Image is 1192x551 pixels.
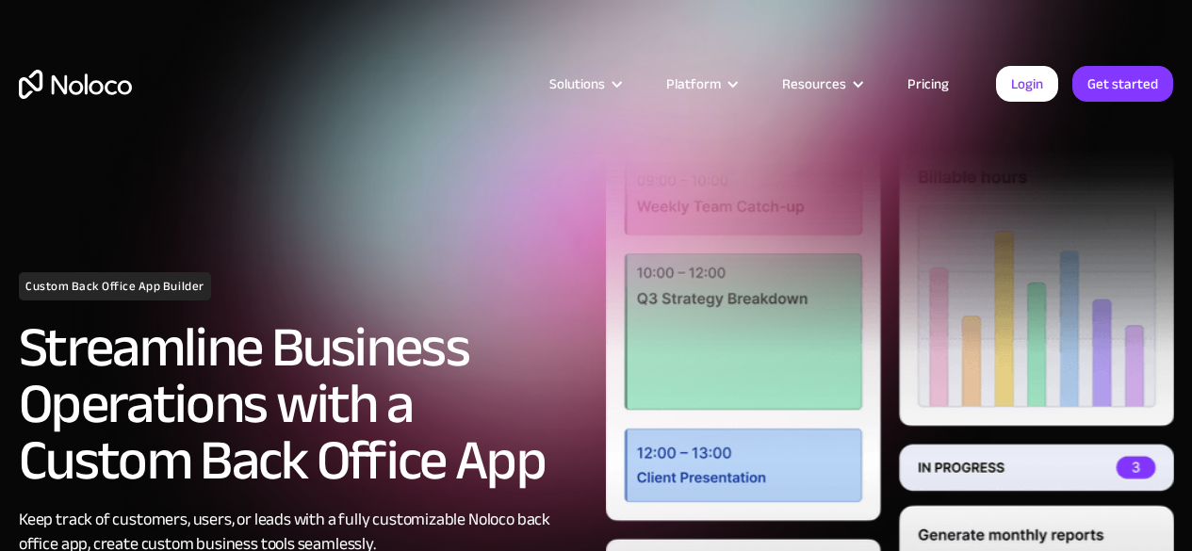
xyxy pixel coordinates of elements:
[19,319,587,489] h2: Streamline Business Operations with a Custom Back Office App
[526,72,643,96] div: Solutions
[884,72,972,96] a: Pricing
[19,272,211,300] h1: Custom Back Office App Builder
[759,72,884,96] div: Resources
[1072,66,1173,102] a: Get started
[666,72,721,96] div: Platform
[782,72,846,96] div: Resources
[549,72,605,96] div: Solutions
[643,72,759,96] div: Platform
[19,70,132,99] a: home
[996,66,1058,102] a: Login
